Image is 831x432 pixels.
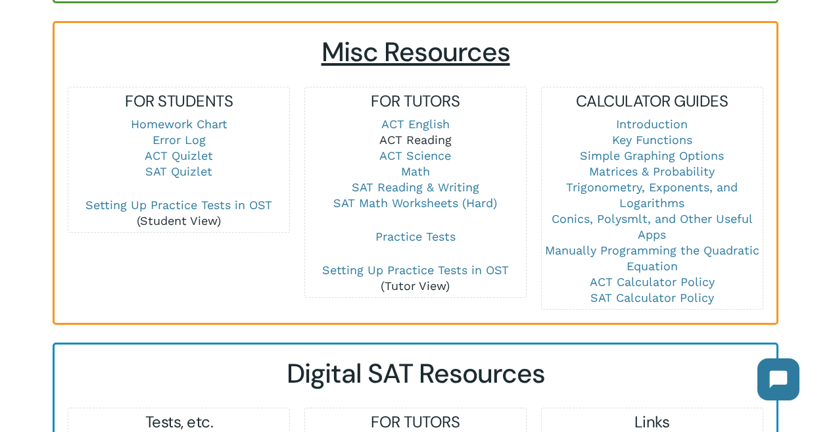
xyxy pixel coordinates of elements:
[580,149,724,162] a: Simple Graphing Options
[401,164,430,178] a: Math
[153,133,206,147] a: Error Log
[85,198,272,212] a: Setting Up Practice Tests in OST
[68,197,289,229] p: (Student View)
[68,91,289,112] h5: FOR STUDENTS
[552,212,753,241] a: Conics, Polysmlt, and Other Useful Apps
[352,180,479,194] a: SAT Reading & Writing
[379,149,451,162] a: ACT Science
[305,262,526,294] p: (Tutor View)
[68,358,763,390] h2: Digital SAT Resources
[379,133,452,147] a: ACT Reading
[145,149,213,162] a: ACT Quizlet
[589,164,715,178] a: Matrices & Probability
[566,180,738,210] a: Trigonometry, Exponents, and Logarithms
[612,133,692,147] a: Key Functions
[590,291,714,304] a: SAT Calculator Policy
[381,117,450,131] a: ACT English
[744,345,813,414] iframe: Chatbot
[145,164,212,178] a: SAT Quizlet
[616,117,688,131] a: Introduction
[333,196,497,210] a: SAT Math Worksheets (Hard)
[542,91,763,112] h5: CALCULATOR GUIDES
[590,275,715,289] a: ACT Calculator Policy
[545,243,759,273] a: Manually Programming the Quadratic Equation
[131,117,227,131] a: Homework Chart
[375,229,456,243] a: Practice Tests
[321,35,510,70] span: Misc Resources
[322,263,509,277] a: Setting Up Practice Tests in OST
[305,91,526,112] h5: FOR TUTORS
